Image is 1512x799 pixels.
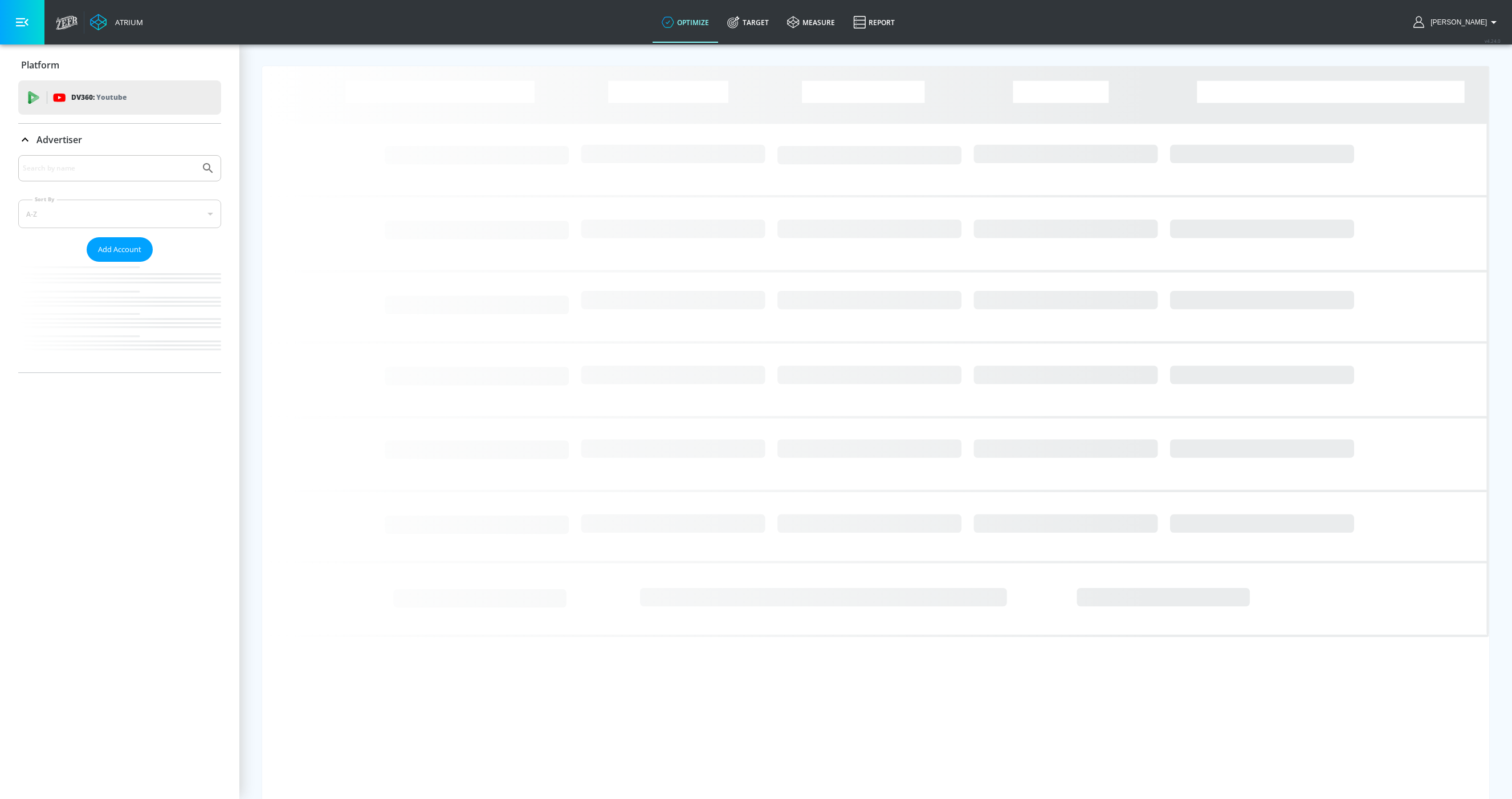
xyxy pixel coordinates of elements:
[18,49,221,81] div: Platform
[98,243,141,256] span: Add Account
[18,80,221,115] div: DV360: Youtube
[96,91,127,103] p: Youtube
[111,17,143,27] div: Atrium
[1426,18,1487,26] span: login as: ashley.jan@zefr.com
[653,2,718,43] a: optimize
[36,133,82,146] p: Advertiser
[71,91,127,104] p: DV360:
[1413,15,1501,29] button: [PERSON_NAME]
[18,124,221,156] div: Advertiser
[21,59,59,71] p: Platform
[90,14,143,31] a: Atrium
[1485,38,1501,44] span: v 4.24.0
[87,237,153,262] button: Add Account
[18,200,221,228] div: A-Z
[718,2,778,43] a: Target
[18,155,221,372] div: Advertiser
[23,161,195,176] input: Search by name
[32,196,57,203] label: Sort By
[18,262,221,372] nav: list of Advertiser
[844,2,904,43] a: Report
[778,2,844,43] a: measure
